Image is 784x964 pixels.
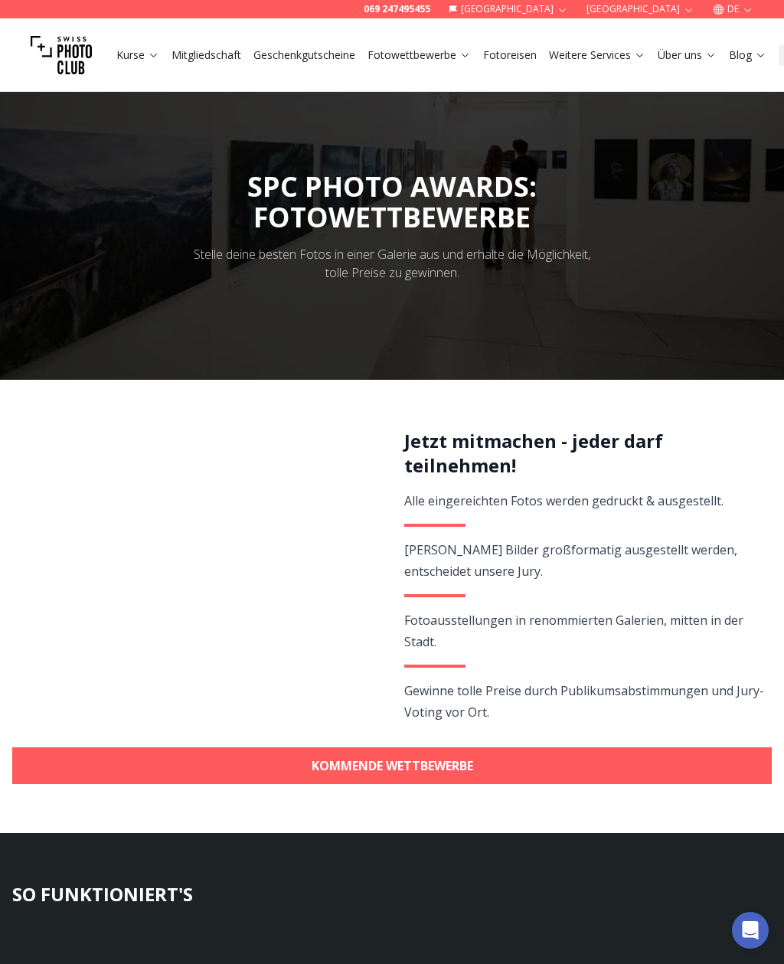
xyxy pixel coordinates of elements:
button: Mitgliedschaft [165,44,247,66]
img: Swiss photo club [31,25,92,86]
h2: Jetzt mitmachen - jeder darf teilnehmen! [404,429,772,478]
a: Über uns [658,47,717,63]
a: Blog [729,47,766,63]
button: Weitere Services [543,44,652,66]
a: Weitere Services [549,47,645,63]
div: Stelle deine besten Fotos in einer Galerie aus und erhalte die Möglichkeit, tolle Preise zu gewin... [184,245,600,282]
a: Fotoreisen [483,47,537,63]
a: Geschenkgutscheine [253,47,355,63]
h3: SO FUNKTIONIERT'S [12,882,772,907]
button: Fotowettbewerbe [361,44,477,66]
a: Mitgliedschaft [171,47,241,63]
button: Geschenkgutscheine [247,44,361,66]
a: 069 247495455 [364,3,430,15]
div: Open Intercom Messenger [732,912,769,949]
span: SPC PHOTO AWARDS: [247,168,537,233]
button: Über uns [652,44,723,66]
button: Fotoreisen [477,44,543,66]
span: [PERSON_NAME] Bilder großformatig ausgestellt werden, entscheidet unsere Jury. [404,541,737,580]
span: Gewinne tolle Preise durch Publikumsabstimmungen und Jury-Voting vor Ort. [404,682,764,721]
a: Fotowettbewerbe [367,47,471,63]
span: Fotoausstellungen in renommierten Galerien, mitten in der Stadt. [404,612,743,650]
a: KOMMENDE WETTBEWERBE [12,747,772,784]
a: Kurse [116,47,159,63]
span: Alle eingereichten Fotos werden gedruckt & ausgestellt. [404,492,724,509]
button: Blog [723,44,773,66]
div: FOTOWETTBEWERBE [247,202,537,233]
button: Kurse [110,44,165,66]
